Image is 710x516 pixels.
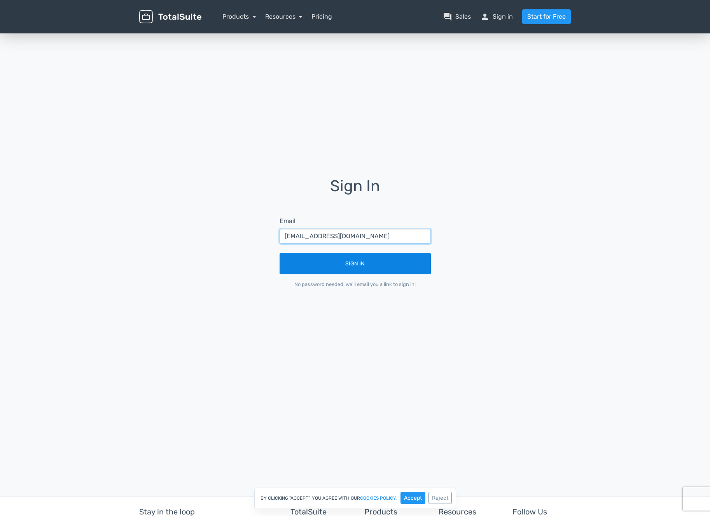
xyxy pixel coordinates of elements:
[269,178,442,206] h1: Sign In
[139,507,272,516] h5: Stay in the loop
[480,12,513,21] a: personSign in
[265,13,303,20] a: Resources
[439,507,497,516] h5: Resources
[443,12,452,21] span: question_answer
[222,13,256,20] a: Products
[280,281,431,288] div: No password needed, we'll email you a link to sign in!
[360,496,396,500] a: cookies policy
[428,492,452,504] button: Reject
[280,253,431,274] button: Sign In
[480,12,490,21] span: person
[443,12,471,21] a: question_answerSales
[364,507,423,516] h5: Products
[254,488,456,508] div: By clicking "Accept", you agree with our .
[522,9,571,24] a: Start for Free
[400,492,425,504] button: Accept
[280,216,296,226] label: Email
[290,507,349,516] h5: TotalSuite
[512,507,571,516] h5: Follow Us
[311,12,332,21] a: Pricing
[139,10,201,24] img: TotalSuite for WordPress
